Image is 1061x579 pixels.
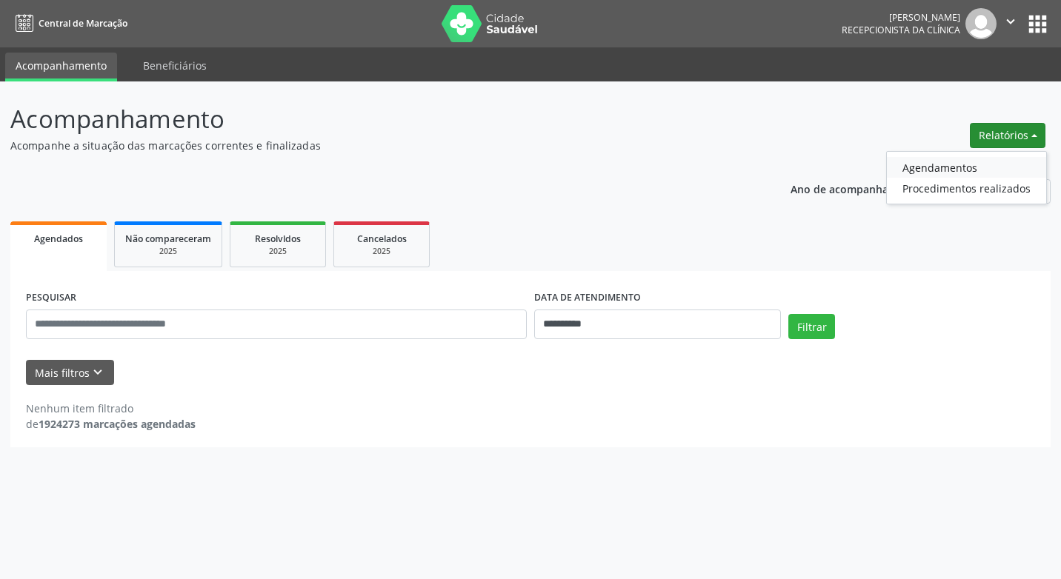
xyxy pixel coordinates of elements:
p: Acompanhamento [10,101,739,138]
i:  [1002,13,1019,30]
div: 2025 [241,246,315,257]
i: keyboard_arrow_down [90,364,106,381]
button: Mais filtroskeyboard_arrow_down [26,360,114,386]
p: Ano de acompanhamento [791,179,922,198]
button: Filtrar [788,314,835,339]
label: DATA DE ATENDIMENTO [534,287,641,309]
label: PESQUISAR [26,287,76,309]
button: apps [1025,11,1051,37]
strong: 1924273 marcações agendadas [39,417,196,431]
a: Acompanhamento [5,53,117,81]
span: Não compareceram [125,232,211,245]
img: img [965,8,997,39]
span: Central de Marcação [39,17,127,30]
a: Procedimentos realizados [887,178,1046,198]
div: 2025 [345,246,419,257]
p: Acompanhe a situação das marcações correntes e finalizadas [10,138,739,153]
div: de [26,416,196,432]
button:  [997,8,1025,39]
div: Nenhum item filtrado [26,401,196,416]
div: 2025 [125,246,211,257]
span: Agendados [34,232,83,245]
button: Relatórios [970,123,1045,148]
a: Central de Marcação [10,11,127,36]
span: Resolvidos [255,232,301,245]
ul: Relatórios [886,151,1047,204]
span: Cancelados [357,232,407,245]
a: Agendamentos [887,157,1046,178]
div: [PERSON_NAME] [842,11,960,24]
a: Beneficiários [133,53,217,78]
span: Recepcionista da clínica [842,24,960,36]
